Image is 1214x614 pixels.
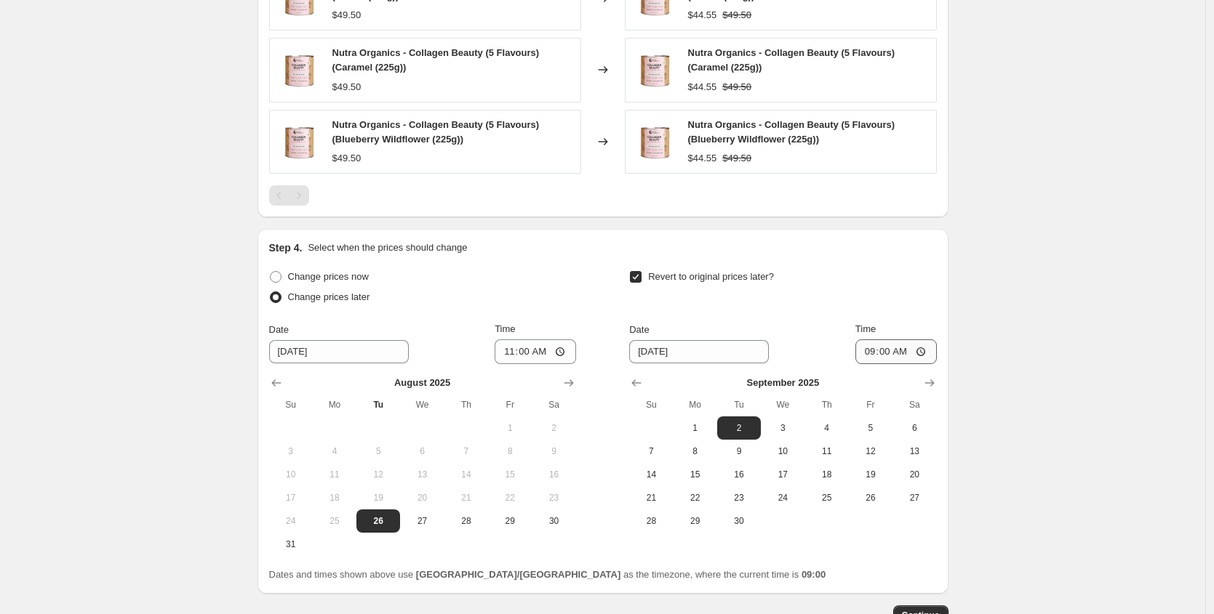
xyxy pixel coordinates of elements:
h2: Step 4. [269,241,303,255]
button: Friday August 8 2025 [488,440,532,463]
span: 7 [635,445,667,457]
span: 26 [362,515,394,527]
button: Monday August 25 2025 [313,509,356,533]
span: 9 [723,445,755,457]
span: 27 [898,492,930,504]
span: 14 [450,469,482,480]
span: 9 [538,445,570,457]
span: 4 [810,422,842,434]
span: 17 [275,492,307,504]
div: $49.50 [332,151,362,166]
span: We [406,399,438,411]
span: Fr [494,399,526,411]
button: Monday August 4 2025 [313,440,356,463]
button: Tuesday August 19 2025 [356,486,400,509]
th: Friday [488,393,532,416]
th: Wednesday [761,393,804,416]
button: Tuesday September 9 2025 [717,440,761,463]
th: Sunday [629,393,673,416]
button: Tuesday August 5 2025 [356,440,400,463]
span: 5 [362,445,394,457]
span: We [767,399,799,411]
span: 13 [406,469,438,480]
div: $49.50 [332,8,362,23]
span: Su [635,399,667,411]
button: Thursday September 25 2025 [804,486,848,509]
span: Fr [855,399,887,411]
span: 27 [406,515,438,527]
span: Change prices later [288,291,370,302]
strike: $49.50 [722,151,751,166]
p: Select when the prices should change [308,241,467,255]
button: Friday August 22 2025 [488,486,532,509]
span: Time [495,323,515,334]
span: 22 [679,492,711,504]
button: Wednesday August 27 2025 [400,509,444,533]
button: Sunday September 14 2025 [629,463,673,486]
button: Tuesday September 30 2025 [717,509,761,533]
span: Tu [362,399,394,411]
span: 20 [406,492,438,504]
input: 8/26/2025 [629,340,769,363]
div: $44.55 [688,80,717,94]
span: 13 [898,445,930,457]
span: 21 [450,492,482,504]
span: 28 [635,515,667,527]
th: Thursday [804,393,848,416]
span: 28 [450,515,482,527]
span: Sa [898,399,930,411]
span: 2 [723,422,755,434]
button: Monday September 29 2025 [674,509,717,533]
button: Sunday August 24 2025 [269,509,313,533]
span: 25 [319,515,351,527]
button: Wednesday September 24 2025 [761,486,804,509]
img: Go-For-Zero-Australia-Nutra-Organics-Australia-Collagen-Beauty-Support-Unflavoured_80x.png [277,120,321,163]
th: Monday [313,393,356,416]
button: Saturday August 16 2025 [532,463,575,486]
button: Wednesday August 13 2025 [400,463,444,486]
button: Wednesday August 6 2025 [400,440,444,463]
span: Mo [319,399,351,411]
img: Go-For-Zero-Australia-Nutra-Organics-Australia-Collagen-Beauty-Support-Unflavoured_80x.png [277,48,321,92]
span: Revert to original prices later? [648,271,774,282]
th: Wednesday [400,393,444,416]
span: 3 [767,422,799,434]
span: 11 [319,469,351,480]
button: Saturday August 2 2025 [532,416,575,440]
span: 10 [767,445,799,457]
span: 10 [275,469,307,480]
strike: $49.50 [722,8,751,23]
div: $44.55 [688,151,717,166]
span: 8 [494,445,526,457]
span: 24 [767,492,799,504]
button: Show next month, September 2025 [559,373,579,393]
span: Date [269,324,289,335]
span: Nutra Organics - Collagen Beauty (5 Flavours) (Blueberry Wildflower (225g)) [332,119,540,145]
th: Friday [849,393,892,416]
span: 16 [538,469,570,480]
button: Tuesday September 2 2025 [717,416,761,440]
span: 19 [855,469,887,480]
span: 3 [275,445,307,457]
span: 17 [767,469,799,480]
button: Wednesday September 17 2025 [761,463,804,486]
button: Sunday August 3 2025 [269,440,313,463]
input: 8/26/2025 [269,340,409,363]
span: 14 [635,469,667,480]
button: Friday September 5 2025 [849,416,892,440]
span: 5 [855,422,887,434]
span: Th [810,399,842,411]
button: Sunday August 10 2025 [269,463,313,486]
span: 15 [494,469,526,480]
button: Thursday August 28 2025 [444,509,488,533]
button: Friday September 19 2025 [849,463,892,486]
strike: $49.50 [722,80,751,94]
th: Monday [674,393,717,416]
div: $49.50 [332,80,362,94]
button: Saturday September 20 2025 [892,463,936,486]
button: Saturday August 9 2025 [532,440,575,463]
div: $44.55 [688,8,717,23]
b: 09:00 [802,569,826,580]
span: Time [855,323,876,334]
button: Tuesday August 12 2025 [356,463,400,486]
